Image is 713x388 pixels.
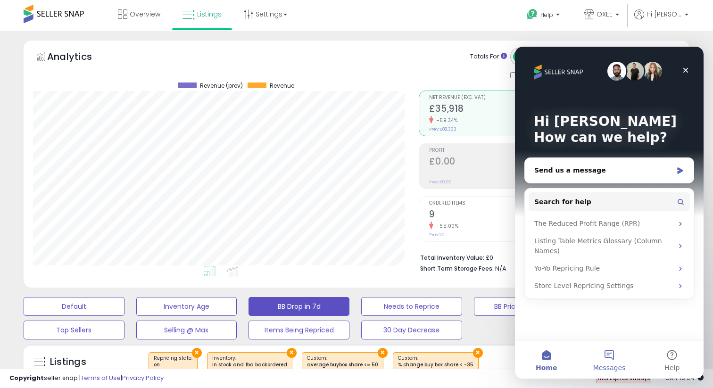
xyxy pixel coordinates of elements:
[433,223,459,230] small: -55.00%
[270,83,294,89] span: Revenue
[429,179,452,185] small: Prev: £0.00
[513,50,583,63] button: All Selected Listings
[122,373,164,382] a: Privacy Policy
[526,8,538,20] i: Get Help
[249,297,349,316] button: BB Drop in 7d
[130,9,160,19] span: Overview
[307,362,378,368] div: average buybox share <= 50
[307,355,378,369] span: Custom:
[24,297,124,316] button: Default
[433,117,458,124] small: -59.34%
[361,297,462,316] button: Needs to Reprice
[495,264,506,273] span: N/A
[200,83,243,89] span: Revenue (prev)
[429,126,456,132] small: Prev: £88,333
[212,355,287,369] span: Inventory :
[647,9,682,19] span: Hi [PERSON_NAME]
[519,1,569,31] a: Help
[154,362,192,368] div: on
[470,52,507,61] div: Totals For
[47,50,110,66] h5: Analytics
[398,355,473,369] span: Custom:
[420,251,673,263] li: £0
[429,156,544,169] h2: £0.00
[473,348,483,358] button: ×
[398,362,473,368] div: % change buy box share < -35
[192,348,202,358] button: ×
[429,103,544,116] h2: £35,918
[136,321,237,339] button: Selling @ Max
[515,47,704,379] iframe: Intercom live chat
[197,9,222,19] span: Listings
[9,374,164,383] div: seller snap | |
[429,201,544,206] span: Ordered Items
[503,70,581,81] div: Include Returns
[361,321,462,339] button: 30 Day Decrease
[154,355,192,369] span: Repricing state :
[378,348,388,358] button: ×
[9,373,44,382] strong: Copyright
[212,362,287,368] div: in stock and fba backordered
[429,148,544,153] span: Profit
[474,297,575,316] button: BB Price Below Min
[429,95,544,100] span: Net Revenue (Exc. VAT)
[429,232,445,238] small: Prev: 20
[81,373,121,382] a: Terms of Use
[287,348,297,358] button: ×
[597,9,613,19] span: OXEE
[420,264,494,272] b: Short Term Storage Fees:
[429,209,544,222] h2: 9
[24,321,124,339] button: Top Sellers
[50,355,86,369] h5: Listings
[249,321,349,339] button: Items Being Repriced
[136,297,237,316] button: Inventory Age
[540,11,553,19] span: Help
[634,9,688,31] a: Hi [PERSON_NAME]
[420,254,484,262] b: Total Inventory Value:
